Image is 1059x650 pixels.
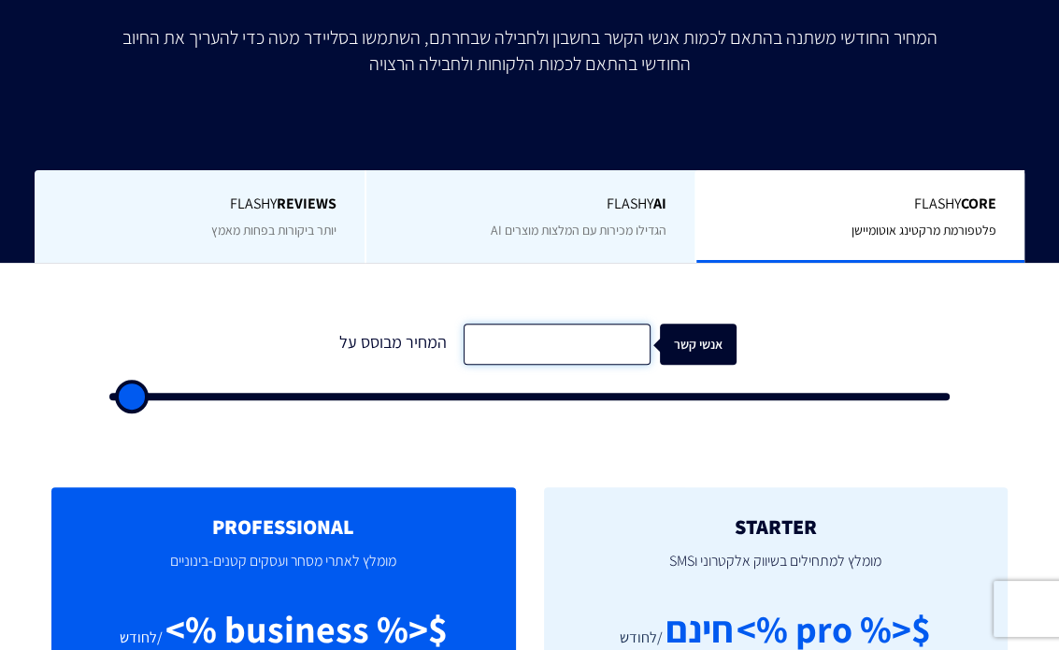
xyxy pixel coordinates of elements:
p: המחיר החודשי משתנה בהתאם לכמות אנשי הקשר בחשבון ולחבילה שבחרתם, השתמשו בסליידר מטה כדי להעריך את ... [109,24,951,77]
div: המחיר מבוסס על [323,324,464,366]
b: Core [961,194,996,213]
span: Flashy [394,194,666,215]
h2: PROFESSIONAL [79,515,488,538]
p: מומלץ לאתרי מסחר ועסקים קטנים-בינוניים [79,539,488,602]
span: הגדילו מכירות עם המלצות מוצרים AI [491,222,666,238]
span: יותר ביקורות בפחות מאמץ [211,222,336,238]
div: אנשי קשר [683,324,760,366]
span: Flashy [724,194,996,215]
div: /לחודש [120,628,163,649]
b: REVIEWS [277,194,336,213]
p: מומלץ למתחילים בשיווק אלקטרוני וSMS [572,539,980,602]
h2: STARTER [572,515,980,538]
span: Flashy [63,194,336,215]
b: AI [653,194,666,213]
div: /לחודש [620,628,663,649]
span: פלטפורמת מרקטינג אוטומיישן [851,222,996,238]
